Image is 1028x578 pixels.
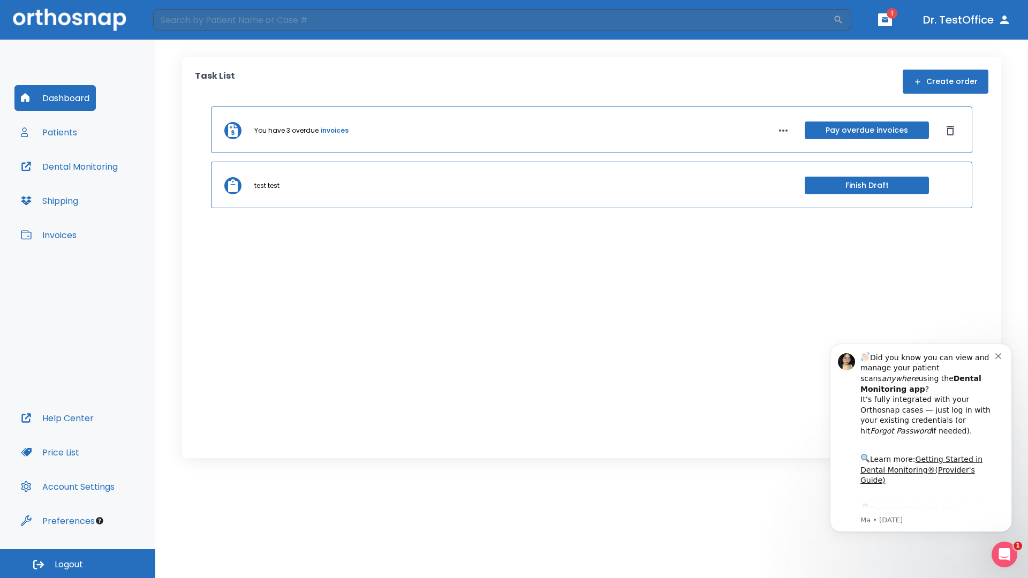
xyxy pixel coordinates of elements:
[14,154,124,179] button: Dental Monitoring
[14,439,86,465] button: Price List
[919,10,1015,29] button: Dr. TestOffice
[195,70,235,94] p: Task List
[14,188,85,214] button: Shipping
[14,222,83,248] button: Invoices
[14,508,101,534] button: Preferences
[1014,542,1022,550] span: 1
[55,559,83,571] span: Logout
[805,177,929,194] button: Finish Draft
[14,474,121,499] button: Account Settings
[254,126,319,135] p: You have 3 overdue
[13,9,126,31] img: Orthosnap
[992,542,1017,567] iframe: Intercom live chat
[814,330,1028,573] iframe: Intercom notifications message
[153,9,833,31] input: Search by Patient Name or Case #
[14,85,96,111] button: Dashboard
[14,119,84,145] button: Patients
[942,122,959,139] button: Dismiss
[887,8,897,19] span: 1
[14,405,100,431] button: Help Center
[321,126,349,135] a: invoices
[254,181,279,191] p: test test
[805,121,929,139] button: Pay overdue invoices
[95,516,104,526] div: Tooltip anchor
[903,70,988,94] button: Create order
